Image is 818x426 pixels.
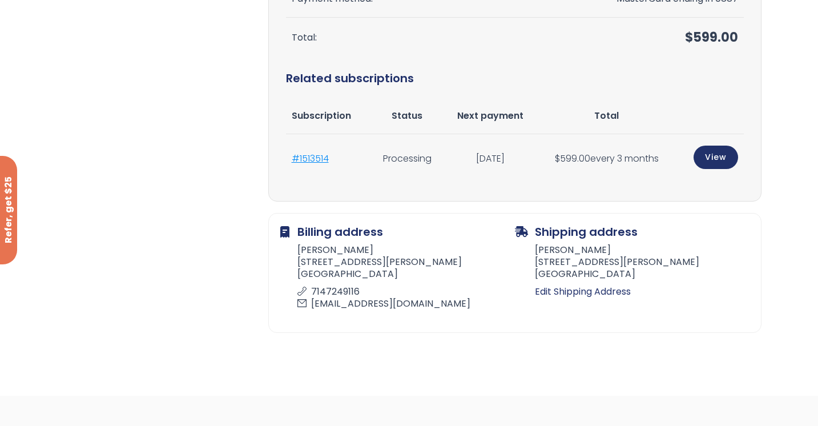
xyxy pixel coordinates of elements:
td: every 3 months [537,134,676,184]
span: Subscription [292,109,351,122]
a: #1513514 [292,152,329,165]
h2: Billing address [280,225,515,239]
h2: Related subscriptions [286,58,744,98]
p: 7147249116 [297,286,508,298]
th: Total: [286,18,547,58]
a: View [694,146,738,169]
span: 599.00 [685,29,738,46]
a: Edit Shipping Address [535,284,750,300]
h2: Shipping address [515,225,750,239]
address: [PERSON_NAME] [STREET_ADDRESS][PERSON_NAME] [GEOGRAPHIC_DATA] [515,244,750,283]
span: $ [555,152,560,165]
address: [PERSON_NAME] [STREET_ADDRESS][PERSON_NAME] [GEOGRAPHIC_DATA] [280,244,515,313]
span: Total [594,109,619,122]
span: Next payment [457,109,523,122]
td: Processing [371,134,444,184]
span: 599.00 [555,152,590,165]
td: [DATE] [444,134,537,184]
span: Status [392,109,422,122]
p: [EMAIL_ADDRESS][DOMAIN_NAME] [297,298,508,310]
span: $ [685,29,693,46]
